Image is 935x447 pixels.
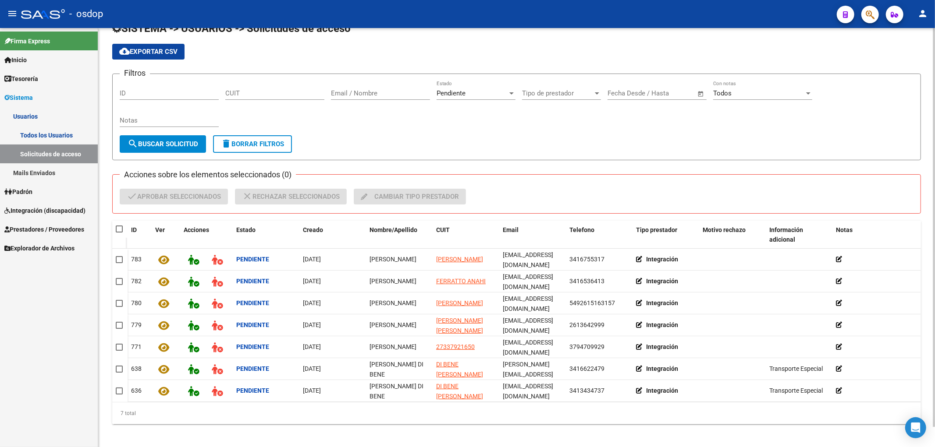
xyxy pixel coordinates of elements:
[696,89,706,99] button: Open calendar
[4,187,32,197] span: Padrón
[433,221,499,250] datatable-header-cell: CUIT
[713,89,732,97] span: Todos
[436,256,483,263] span: [PERSON_NAME]
[184,226,209,233] span: Acciones
[832,221,921,250] datatable-header-cell: Notas
[236,343,269,350] strong: Pendiente
[303,343,321,350] span: [DATE]
[437,89,466,97] span: Pendiente
[112,402,921,424] div: 7 total
[131,343,142,350] span: 771
[370,278,416,285] span: Anahi Ferratto
[236,278,269,285] strong: Pendiente
[235,189,347,204] button: Rechazar seleccionados
[503,226,519,233] span: Email
[569,387,604,394] span: 3413434737
[503,339,553,356] span: nasif2165@gmail.com
[242,191,252,201] mat-icon: close
[699,221,766,250] datatable-header-cell: Motivo rechazo
[299,221,366,250] datatable-header-cell: Creado
[646,278,678,285] strong: Integración
[651,89,693,97] input: Fecha fin
[112,44,185,60] button: Exportar CSV
[836,226,853,233] span: Notas
[436,278,486,285] span: FERRATTO ANAHI
[569,256,604,263] span: 3416755317
[131,365,142,372] span: 638
[303,321,321,328] span: [DATE]
[303,226,323,233] span: Creado
[646,365,678,372] strong: Integración
[769,226,803,243] span: Información adicional
[366,221,433,250] datatable-header-cell: Nombre/Apellido
[569,299,615,306] span: 5492615163157
[646,343,678,350] strong: Integración
[233,221,299,250] datatable-header-cell: Estado
[522,89,593,97] span: Tipo de prestador
[69,4,103,24] span: - osdop
[120,189,228,204] button: Aprobar seleccionados
[503,273,553,290] span: anahipsico@hotmail.com
[127,189,221,204] span: Aprobar seleccionados
[646,299,678,306] strong: Integración
[503,383,553,400] span: trasladossanjose@gmail.com
[221,138,231,149] mat-icon: delete
[155,226,165,233] span: Ver
[503,295,553,312] span: isafran757@gmail.com
[236,365,269,372] strong: Pendiente
[370,321,416,328] span: Maria Macarena Sanjuan Cortes
[569,278,604,285] span: 3416536413
[503,251,553,268] span: marianomerlo85@hotmail.com
[769,365,823,372] span: Transporte Especial
[436,361,483,378] span: DI BENE [PERSON_NAME]
[303,365,321,372] span: [DATE]
[4,243,75,253] span: Explorador de Archivos
[646,321,678,328] strong: Integración
[769,387,823,394] span: Transporte Especial
[917,8,928,19] mat-icon: person
[436,383,483,400] span: DI BENE [PERSON_NAME]
[569,365,604,372] span: 3416622479
[566,221,633,250] datatable-header-cell: Telefono
[436,299,483,306] span: [PERSON_NAME]
[370,383,423,400] span: Sabrina Anabel DI BENE
[4,55,27,65] span: Inicio
[361,189,459,204] span: Cambiar tipo prestador
[370,299,416,306] span: Gabriela Inés Marzetti
[569,226,594,233] span: Telefono
[213,135,292,153] button: Borrar Filtros
[4,74,38,84] span: Tesorería
[131,256,142,263] span: 783
[4,36,50,46] span: Firma Express
[354,189,466,204] button: Cambiar tipo prestador
[4,93,33,102] span: Sistema
[127,191,137,201] mat-icon: check
[569,321,604,328] span: 2613642999
[608,89,643,97] input: Fecha inicio
[569,343,604,350] span: 3794709929
[180,221,233,250] datatable-header-cell: Acciones
[131,299,142,306] span: 780
[303,278,321,285] span: [DATE]
[4,206,85,215] span: Integración (discapacidad)
[503,361,553,398] span: bogado.claudio@gmail.com
[303,256,321,263] span: [DATE]
[242,189,340,204] span: Rechazar seleccionados
[128,138,138,149] mat-icon: search
[646,256,678,263] strong: Integración
[236,387,269,394] strong: Pendiente
[370,361,423,378] span: Sabrina Anabel DI BENE
[236,226,256,233] span: Estado
[7,8,18,19] mat-icon: menu
[703,226,746,233] span: Motivo rechazo
[236,321,269,328] strong: Pendiente
[131,387,142,394] span: 636
[633,221,699,250] datatable-header-cell: Tipo prestador
[370,343,416,350] span: Gabriela Nasif
[436,226,450,233] span: CUIT
[120,169,296,181] h3: Acciones sobre los elementos seleccionados (0)
[131,278,142,285] span: 782
[499,221,566,250] datatable-header-cell: Email
[905,417,926,438] div: Open Intercom Messenger
[128,221,152,250] datatable-header-cell: ID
